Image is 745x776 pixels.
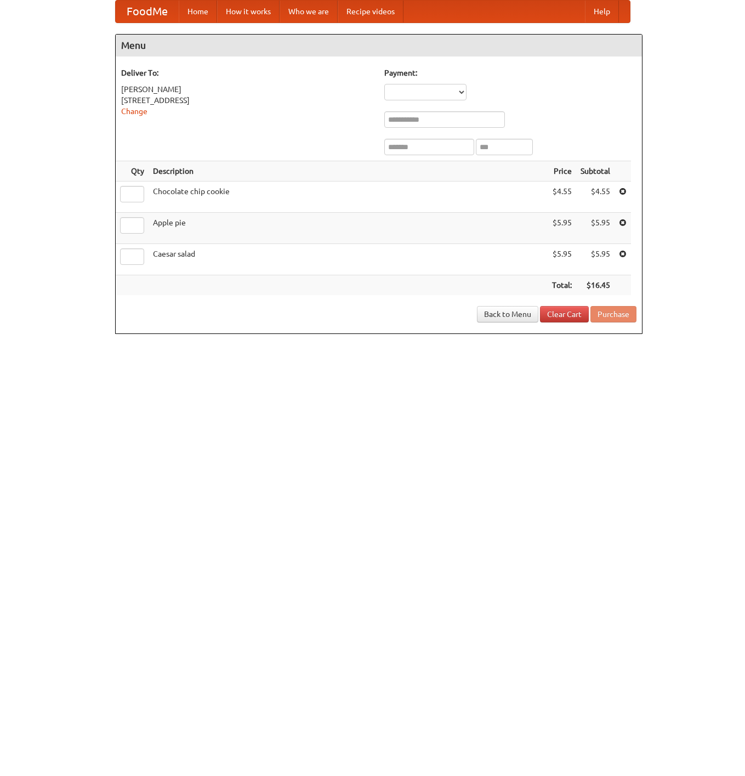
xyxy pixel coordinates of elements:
[149,244,548,275] td: Caesar salad
[121,67,373,78] h5: Deliver To:
[576,244,615,275] td: $5.95
[576,161,615,182] th: Subtotal
[548,161,576,182] th: Price
[121,107,147,116] a: Change
[576,275,615,296] th: $16.45
[548,182,576,213] td: $4.55
[116,35,642,56] h4: Menu
[540,306,589,322] a: Clear Cart
[338,1,403,22] a: Recipe videos
[149,161,548,182] th: Description
[217,1,280,22] a: How it works
[585,1,619,22] a: Help
[149,213,548,244] td: Apple pie
[121,84,373,95] div: [PERSON_NAME]
[548,213,576,244] td: $5.95
[116,1,179,22] a: FoodMe
[121,95,373,106] div: [STREET_ADDRESS]
[116,161,149,182] th: Qty
[548,275,576,296] th: Total:
[384,67,636,78] h5: Payment:
[548,244,576,275] td: $5.95
[576,213,615,244] td: $5.95
[477,306,538,322] a: Back to Menu
[576,182,615,213] td: $4.55
[280,1,338,22] a: Who we are
[149,182,548,213] td: Chocolate chip cookie
[590,306,636,322] button: Purchase
[179,1,217,22] a: Home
